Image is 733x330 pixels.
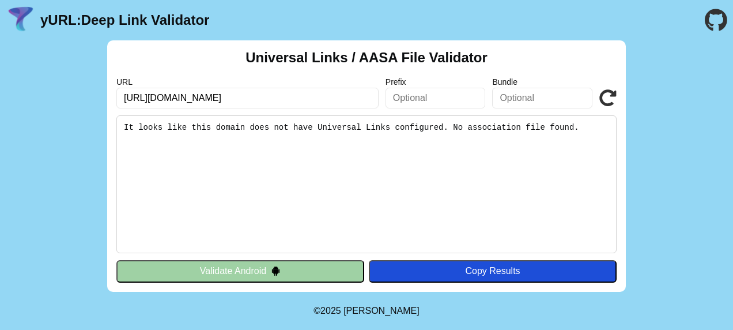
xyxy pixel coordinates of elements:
label: Prefix [386,77,486,87]
a: Michael Ibragimchayev's Personal Site [343,306,420,316]
footer: © [313,292,419,330]
span: 2025 [320,306,341,316]
button: Copy Results [369,260,617,282]
label: URL [116,77,379,87]
img: droidIcon.svg [271,266,281,276]
img: yURL Logo [6,5,36,35]
button: Validate Android [116,260,364,282]
label: Bundle [492,77,592,87]
input: Required [116,88,379,108]
a: yURL:Deep Link Validator [40,12,209,28]
input: Optional [386,88,486,108]
input: Optional [492,88,592,108]
h2: Universal Links / AASA File Validator [245,50,488,66]
div: Copy Results [375,266,611,276]
pre: It looks like this domain does not have Universal Links configured. No association file found. [116,115,617,253]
